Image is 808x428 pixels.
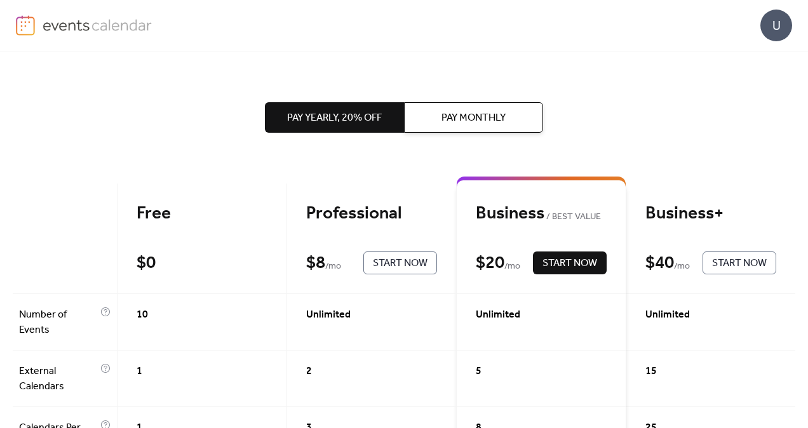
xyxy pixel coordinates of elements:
[703,251,776,274] button: Start Now
[19,364,97,394] span: External Calendars
[645,203,776,225] div: Business+
[476,307,520,323] span: Unlimited
[373,256,428,271] span: Start Now
[19,307,97,338] span: Number of Events
[645,307,690,323] span: Unlimited
[544,210,601,225] span: BEST VALUE
[287,110,382,126] span: Pay Yearly, 20% off
[306,203,437,225] div: Professional
[674,259,690,274] span: / mo
[306,364,312,379] span: 2
[645,364,657,379] span: 15
[325,259,341,274] span: / mo
[476,203,607,225] div: Business
[137,203,267,225] div: Free
[137,364,142,379] span: 1
[43,15,152,34] img: logo-type
[16,15,35,36] img: logo
[760,10,792,41] div: U
[645,252,674,274] div: $ 40
[265,102,404,133] button: Pay Yearly, 20% off
[137,307,148,323] span: 10
[306,307,351,323] span: Unlimited
[533,251,607,274] button: Start Now
[712,256,767,271] span: Start Now
[363,251,437,274] button: Start Now
[137,252,156,274] div: $ 0
[476,364,481,379] span: 5
[404,102,543,133] button: Pay Monthly
[306,252,325,274] div: $ 8
[476,252,504,274] div: $ 20
[542,256,597,271] span: Start Now
[504,259,520,274] span: / mo
[441,110,506,126] span: Pay Monthly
